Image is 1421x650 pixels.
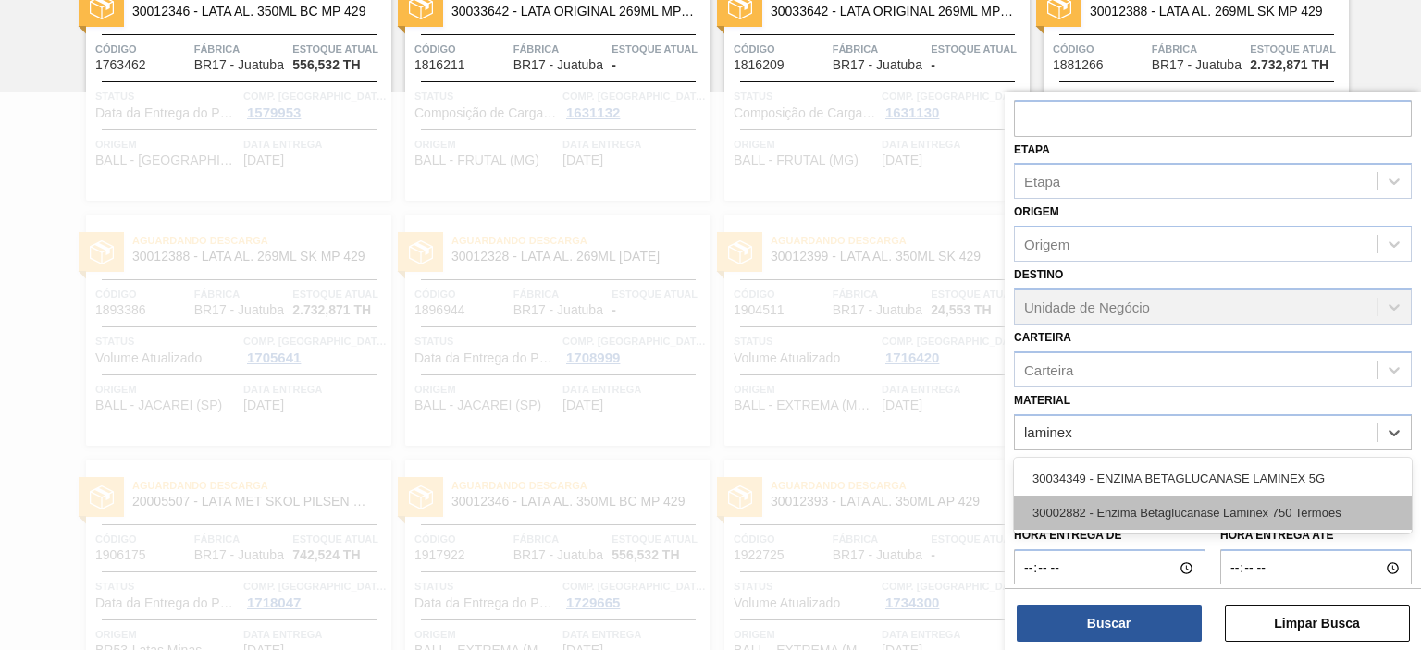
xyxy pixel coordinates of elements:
[194,40,289,58] span: Fábrica
[1014,496,1412,530] div: 30002882 - Enzima Betaglucanase Laminex 750 Termoes
[1014,205,1059,218] label: Origem
[1024,362,1073,377] div: Carteira
[833,40,927,58] span: Fábrica
[1014,143,1050,156] label: Etapa
[194,58,284,72] span: BR17 - Juatuba
[882,87,1025,105] span: Comp. Carga
[1201,87,1344,120] a: Comp. [GEOGRAPHIC_DATA]1693823
[734,58,785,72] span: 1816209
[132,5,377,18] span: 30012346 - LATA AL. 350ML BC MP 429
[95,40,190,58] span: Código
[1053,87,1196,105] span: Status
[562,87,706,105] span: Comp. Carga
[734,40,828,58] span: Código
[292,40,387,58] span: Estoque atual
[1014,461,1412,496] div: 30034349 - ENZIMA BETAGLUCANASE LAMINEX 5G
[1152,58,1242,72] span: BR17 - Juatuba
[95,58,146,72] span: 1763462
[1152,40,1246,58] span: Fábrica
[1250,58,1328,72] span: 2.732,871 TH
[562,87,706,120] a: Comp. [GEOGRAPHIC_DATA]1631132
[833,58,922,72] span: BR17 - Juatuba
[882,87,1025,120] a: Comp. [GEOGRAPHIC_DATA]1631130
[414,40,509,58] span: Código
[513,40,608,58] span: Fábrica
[513,58,603,72] span: BR17 - Juatuba
[1014,331,1071,344] label: Carteira
[1014,522,1205,549] label: Hora entrega de
[771,5,1015,18] span: 30033642 - LATA ORIGINAL 269ML MP NIV24
[292,58,360,72] span: 556,532 TH
[1014,268,1063,281] label: Destino
[734,87,877,105] span: Status
[1250,40,1344,58] span: Estoque atual
[243,87,387,105] span: Comp. Carga
[1053,40,1147,58] span: Código
[414,58,465,72] span: 1816211
[243,87,387,120] a: Comp. [GEOGRAPHIC_DATA]1579953
[1053,58,1104,72] span: 1881266
[931,40,1025,58] span: Estoque atual
[451,5,696,18] span: 30033642 - LATA ORIGINAL 269ML MP NIV24
[1201,87,1344,105] span: Comp. Carga
[95,87,239,105] span: Status
[1024,174,1060,190] div: Etapa
[1014,394,1070,407] label: Material
[931,58,935,72] span: -
[1024,237,1069,252] div: Origem
[1090,5,1334,18] span: 30012388 - LATA AL. 269ML SK MP 429
[414,87,558,105] span: Status
[1220,522,1412,549] label: Hora entrega até
[612,58,616,72] span: -
[612,40,706,58] span: Estoque atual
